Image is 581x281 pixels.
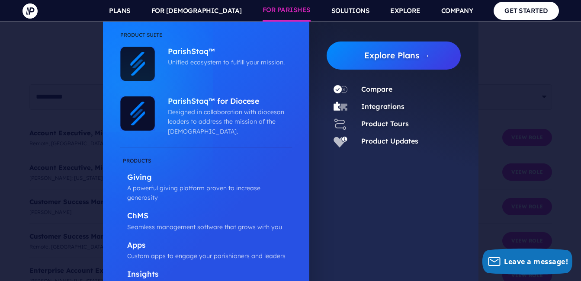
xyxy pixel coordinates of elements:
[482,249,572,275] button: Leave a message!
[361,85,392,93] a: Compare
[120,30,292,47] li: Product Suite
[155,96,288,136] a: ParishStaq™ for Diocese Designed in collaboration with diocesan leaders to address the mission of...
[327,83,354,96] a: Compare - Icon
[334,117,347,131] img: Product Tours - Icon
[120,96,155,131] img: ParishStaq™ for Diocese - Icon
[334,42,461,70] a: Explore Plans →
[120,47,155,81] img: ParishStaq™ - Icon
[168,47,288,57] p: ParishStaq™
[127,240,292,251] p: Apps
[327,134,354,148] a: Product Updates - Icon
[334,100,347,114] img: Integrations - Icon
[127,183,292,203] p: A powerful giving platform proven to increase generosity
[504,257,568,266] span: Leave a message!
[327,117,354,131] a: Product Tours - Icon
[494,2,559,19] a: GET STARTED
[127,222,292,232] p: Seamless management software that grows with you
[327,100,354,114] a: Integrations - Icon
[120,156,292,203] a: Giving A powerful giving platform proven to increase generosity
[361,137,418,145] a: Product Updates
[361,119,409,128] a: Product Tours
[127,251,292,261] p: Custom apps to engage your parishioners and leaders
[127,269,292,280] p: Insights
[120,240,292,261] a: Apps Custom apps to engage your parishioners and leaders
[120,211,292,232] a: ChMS Seamless management software that grows with you
[168,57,288,67] p: Unified ecosystem to fulfill your mission.
[334,134,347,148] img: Product Updates - Icon
[361,102,404,111] a: Integrations
[127,211,292,222] p: ChMS
[155,47,288,67] a: ParishStaq™ Unified ecosystem to fulfill your mission.
[168,107,288,136] p: Designed in collaboration with diocesan leaders to address the mission of the [DEMOGRAPHIC_DATA].
[334,83,347,96] img: Compare - Icon
[127,172,292,183] p: Giving
[168,96,288,107] p: ParishStaq™ for Diocese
